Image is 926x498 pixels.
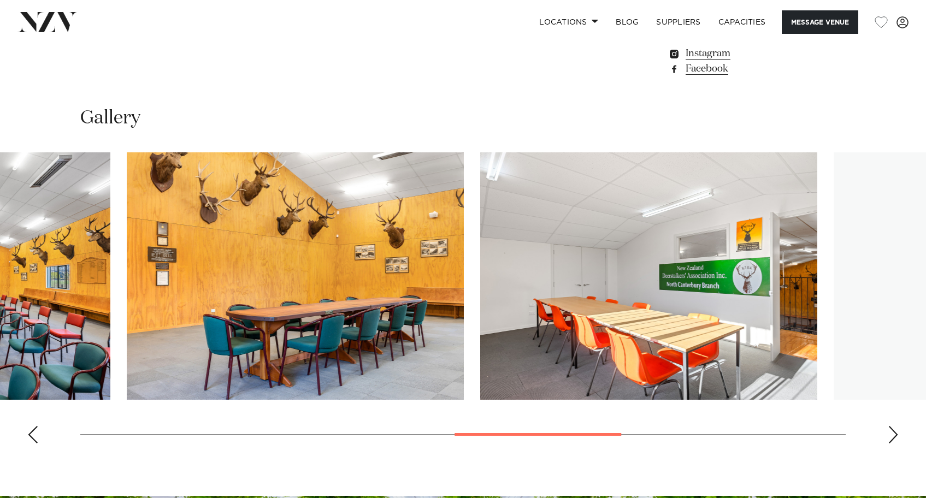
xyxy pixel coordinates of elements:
[668,46,846,61] a: Instagram
[80,106,140,131] h2: Gallery
[480,152,817,400] swiper-slide: 7 / 10
[782,10,858,34] button: Message Venue
[647,10,709,34] a: SUPPLIERS
[710,10,775,34] a: Capacities
[17,12,77,32] img: nzv-logo.png
[530,10,607,34] a: Locations
[668,61,846,76] a: Facebook
[607,10,647,34] a: BLOG
[127,152,464,400] swiper-slide: 6 / 10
